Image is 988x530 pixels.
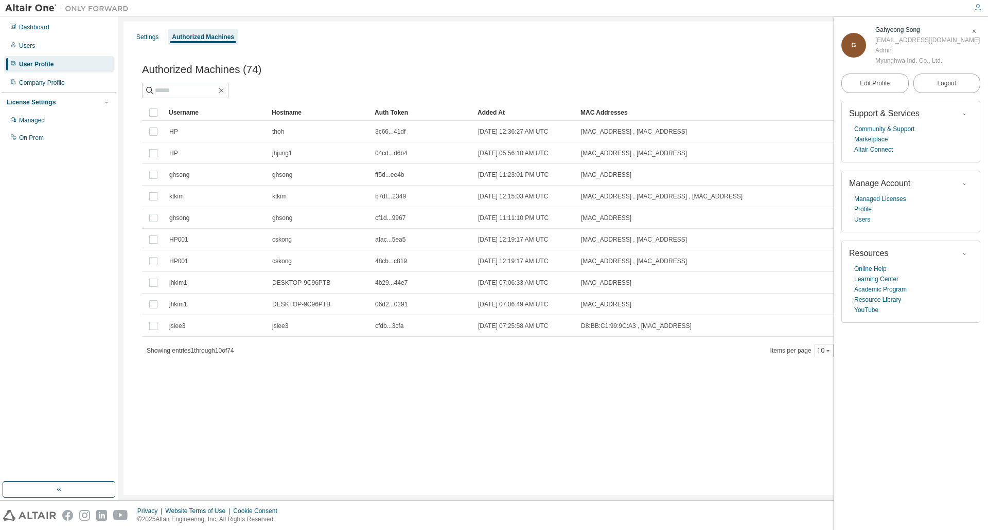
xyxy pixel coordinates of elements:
[375,104,469,121] div: Auth Token
[875,35,980,45] div: [EMAIL_ADDRESS][DOMAIN_NAME]
[375,257,407,265] span: 48cb...c819
[272,171,292,179] span: ghsong
[581,214,631,222] span: [MAC_ADDRESS]
[854,274,898,284] a: Learning Center
[854,204,872,214] a: Profile
[137,507,165,515] div: Privacy
[272,235,292,244] span: cskong
[19,42,35,50] div: Users
[854,264,887,274] a: Online Help
[3,510,56,521] img: altair_logo.svg
[272,214,292,222] span: ghsong
[169,322,185,330] span: jslee3
[375,322,403,330] span: cfdb...3cfa
[581,127,687,136] span: [MAC_ADDRESS] , [MAC_ADDRESS]
[478,322,549,330] span: [DATE] 07:25:58 AM UTC
[169,279,187,287] span: jhkim1
[375,192,406,200] span: b7df...2349
[169,171,189,179] span: ghsong
[19,116,45,124] div: Managed
[478,192,549,200] span: [DATE] 12:15:03 AM UTC
[169,104,263,121] div: Username
[581,192,743,200] span: [MAC_ADDRESS] , [MAC_ADDRESS] , [MAC_ADDRESS]
[937,78,956,88] span: Logout
[478,171,549,179] span: [DATE] 11:23:01 PM UTC
[375,127,405,136] span: 3c66...41df
[79,510,90,521] img: instagram.svg
[169,192,184,200] span: ktkim
[272,104,366,121] div: Hostname
[854,134,888,144] a: Marketplace
[581,322,692,330] span: D8:BB:C1:99:9C:A3 , [MAC_ADDRESS]
[854,214,870,225] a: Users
[272,257,292,265] span: cskong
[860,79,890,87] span: Edit Profile
[913,74,981,93] button: Logout
[272,300,330,308] span: DESKTOP-9C96PTB
[854,144,893,155] a: Altair Connect
[581,279,631,287] span: [MAC_ADDRESS]
[581,300,631,308] span: [MAC_ADDRESS]
[147,347,234,354] span: Showing entries 1 through 10 of 74
[375,171,404,179] span: ff5d...ee4b
[136,33,158,41] div: Settings
[169,214,189,222] span: ghsong
[581,171,631,179] span: [MAC_ADDRESS]
[478,104,572,121] div: Added At
[169,257,188,265] span: HP001
[841,74,909,93] a: Edit Profile
[817,346,831,355] button: 10
[478,300,549,308] span: [DATE] 07:06:49 AM UTC
[165,507,233,515] div: Website Terms of Use
[19,79,65,87] div: Company Profile
[375,149,408,157] span: 04cd...d6b4
[478,127,549,136] span: [DATE] 12:36:27 AM UTC
[172,33,234,41] div: Authorized Machines
[142,64,261,76] span: Authorized Machines (74)
[478,257,549,265] span: [DATE] 12:19:17 AM UTC
[19,60,54,68] div: User Profile
[854,194,906,204] a: Managed Licenses
[272,192,287,200] span: ktkim
[581,149,687,157] span: [MAC_ADDRESS] , [MAC_ADDRESS]
[875,25,980,35] div: Gahyeong Song
[849,179,910,188] span: Manage Account
[169,127,178,136] span: HP
[96,510,107,521] img: linkedin.svg
[62,510,73,521] img: facebook.svg
[581,257,687,265] span: [MAC_ADDRESS] , [MAC_ADDRESS]
[580,104,856,121] div: MAC Addresses
[5,3,134,13] img: Altair One
[137,515,284,524] p: © 2025 Altair Engineering, Inc. All Rights Reserved.
[770,344,834,357] span: Items per page
[272,322,288,330] span: jslee3
[19,134,44,142] div: On Prem
[875,56,980,66] div: Myunghwa Ind. Co., Ltd.
[581,235,687,244] span: [MAC_ADDRESS] , [MAC_ADDRESS]
[849,249,888,258] span: Resources
[854,305,878,315] a: YouTube
[851,42,856,49] span: G
[233,507,283,515] div: Cookie Consent
[272,127,284,136] span: thoh
[478,279,549,287] span: [DATE] 07:06:33 AM UTC
[478,149,549,157] span: [DATE] 05:56:10 AM UTC
[113,510,128,521] img: youtube.svg
[375,214,405,222] span: cf1d...9967
[854,284,907,295] a: Academic Program
[19,23,49,31] div: Dashboard
[272,279,330,287] span: DESKTOP-9C96PTB
[875,45,980,56] div: Admin
[272,149,292,157] span: jhjung1
[854,295,901,305] a: Resource Library
[375,300,408,308] span: 06d2...0291
[169,300,187,308] span: jhkim1
[849,109,920,118] span: Support & Services
[375,279,408,287] span: 4b29...44e7
[854,124,914,134] a: Community & Support
[478,214,549,222] span: [DATE] 11:11:10 PM UTC
[7,98,56,106] div: License Settings
[169,235,188,244] span: HP001
[169,149,178,157] span: HP
[478,235,549,244] span: [DATE] 12:19:17 AM UTC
